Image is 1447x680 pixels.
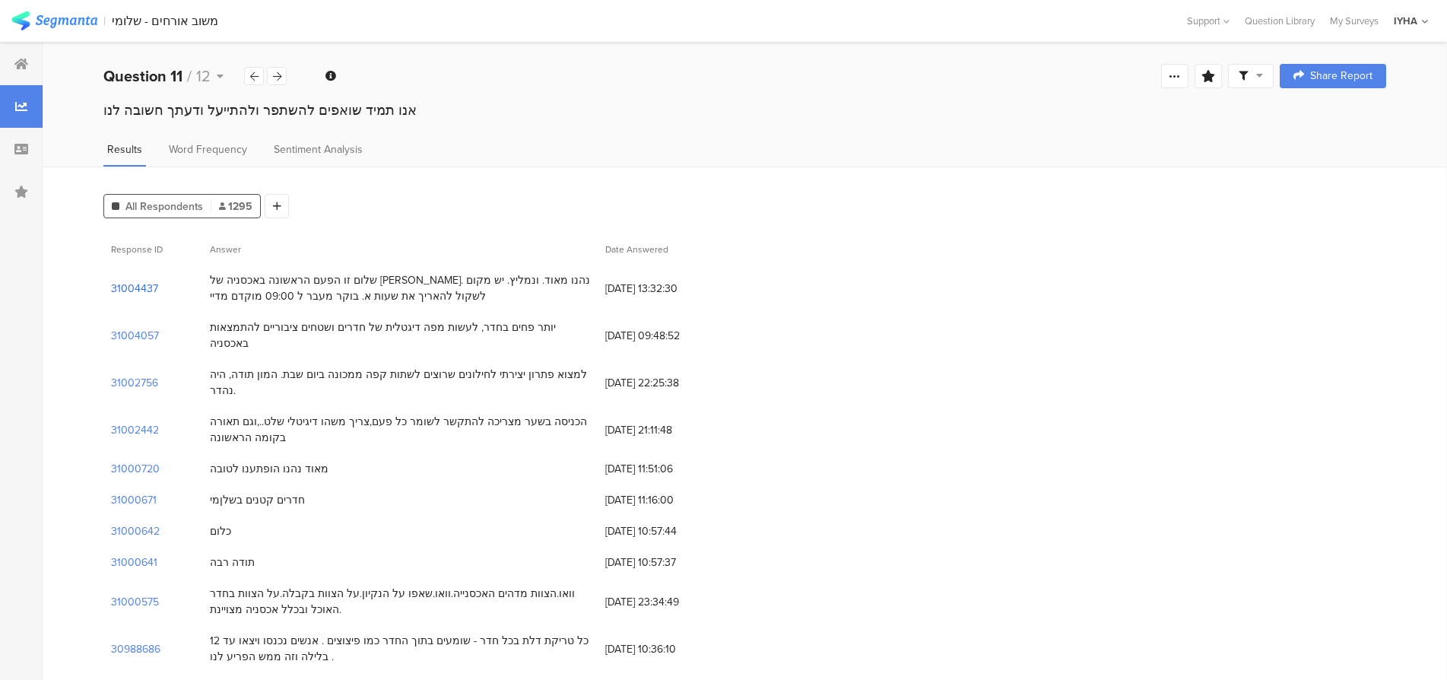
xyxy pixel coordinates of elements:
span: [DATE] 22:25:38 [605,375,727,391]
span: [DATE] 11:51:06 [605,461,727,477]
span: Sentiment Analysis [274,141,363,157]
div: חדרים קטנים בשלןמי [210,492,305,508]
span: Answer [210,243,241,256]
section: 31002442 [111,422,159,438]
span: Word Frequency [169,141,247,157]
img: segmanta logo [11,11,97,30]
section: 31000671 [111,492,157,508]
div: אנו תמיד שואפים להשתפר ולהתייעל ודעתך חשובה לנו [103,100,1386,120]
span: [DATE] 23:34:49 [605,594,727,610]
div: כל טריקת דלת בכל חדר - שומעים בתוך החדר כמו פיצוצים . אנשים נכנסו ויצאו עד 12 בלילה וזה ממש הפריע... [210,633,590,665]
span: [DATE] 11:16:00 [605,492,727,508]
section: 31004057 [111,328,159,344]
section: 31002756 [111,375,158,391]
span: All Respondents [125,199,203,214]
a: My Surveys [1322,14,1386,28]
section: 30988686 [111,641,160,657]
div: וואו.הצוות מדהים האכסנייה.וואו.שאפו על הנקיון.על הצוות בקבלה.על הצוות בחדר האוכל ובכלל אכסניה מצו... [210,586,590,618]
a: Question Library [1237,14,1322,28]
div: משוב אורחים - שלומי [112,14,218,28]
span: [DATE] 10:57:37 [605,554,727,570]
span: 1295 [219,199,252,214]
div: מאוד נהנו הופתענו לטובה [210,461,328,477]
span: Response ID [111,243,163,256]
div: תודה רבה [210,554,255,570]
div: שלום זו הפעם הראשונה באכסניה של [PERSON_NAME]. נהנו מאוד. ונמליץ. יש מקום לשקול להאריך את שעות א.... [210,272,590,304]
span: / [187,65,192,87]
span: Results [107,141,142,157]
section: 31000720 [111,461,160,477]
span: Date Answered [605,243,668,256]
section: 31004437 [111,281,158,297]
span: [DATE] 10:36:10 [605,641,727,657]
div: למצוא פתרון יצירתי לחילונים שרוצים לשתות קפה ממכונה ביום שבת. המון תודה, היה נהדר. [210,367,590,399]
section: 31000642 [111,523,160,539]
span: [DATE] 10:57:44 [605,523,727,539]
span: [DATE] 09:48:52 [605,328,727,344]
div: הכניסה בשער מצריכה להתקשר לשומר כל פעם,צריך משהו דיגיטלי שלט..,וגם תאורה בקומה הראשונה [210,414,590,446]
span: Share Report [1310,71,1372,81]
b: Question 11 [103,65,182,87]
div: Support [1187,9,1230,33]
div: IYHA [1394,14,1417,28]
section: 31000575 [111,594,159,610]
span: [DATE] 13:32:30 [605,281,727,297]
section: 31000641 [111,554,157,570]
span: [DATE] 21:11:48 [605,422,727,438]
span: 12 [196,65,211,87]
div: יותר פחים בחדר, לעשות מפה דיגטלית של חדרים ושטחים ציבוריים להתמצאות באכסניה [210,319,590,351]
div: | [103,12,106,30]
div: כלום [210,523,231,539]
